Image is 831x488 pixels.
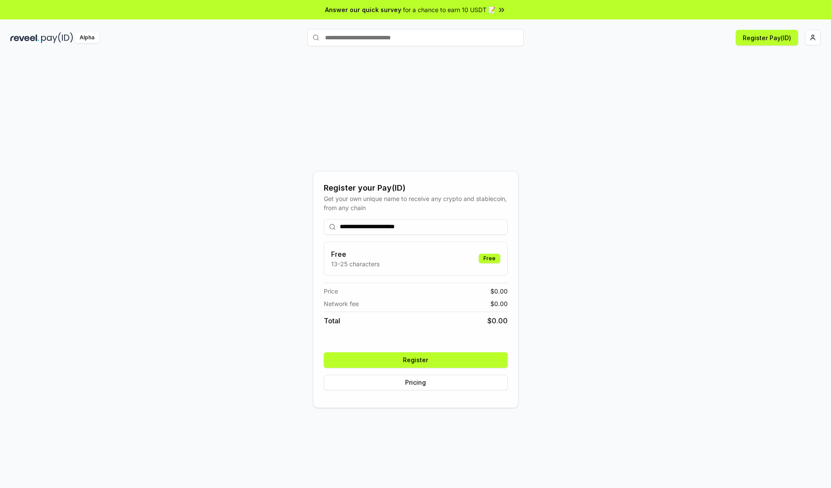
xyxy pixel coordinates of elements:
[324,182,508,194] div: Register your Pay(ID)
[41,32,73,43] img: pay_id
[324,287,338,296] span: Price
[324,299,359,308] span: Network fee
[75,32,99,43] div: Alpha
[490,287,508,296] span: $ 0.00
[736,30,798,45] button: Register Pay(ID)
[487,316,508,326] span: $ 0.00
[331,249,380,259] h3: Free
[403,5,496,14] span: for a chance to earn 10 USDT 📝
[479,254,500,263] div: Free
[490,299,508,308] span: $ 0.00
[324,194,508,212] div: Get your own unique name to receive any crypto and stablecoin, from any chain
[324,316,340,326] span: Total
[331,259,380,268] p: 13-25 characters
[10,32,39,43] img: reveel_dark
[325,5,401,14] span: Answer our quick survey
[324,375,508,390] button: Pricing
[324,352,508,368] button: Register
